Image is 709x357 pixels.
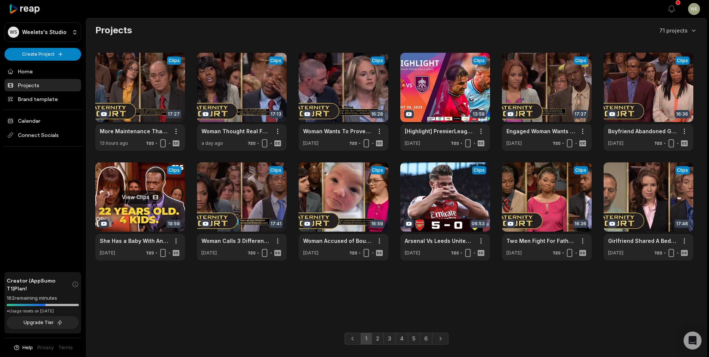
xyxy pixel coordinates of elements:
span: Creator (AppSumo T1) Plan! [7,277,72,292]
a: Next page [432,333,448,345]
a: Home [4,65,81,77]
a: Boyfriend Abandoned Girlfriend During Pregnancy (Full Episode) | Paternity Court [608,127,677,135]
a: Page 4 [395,333,408,345]
a: Woman Accused of Bouncing Among Fiance, Ex's, Coworkers (Full Episode) | Paternity Court [303,237,372,245]
a: Previous page [345,333,361,345]
a: Woman Wants To Prove She Didn't Cheat With Her Ex (Full Episode) | Paternity Court [303,127,372,135]
a: Page 6 [420,333,432,345]
span: Help [22,344,33,351]
a: Page 2 [372,333,384,345]
div: WS [8,27,19,38]
a: Arsenal Vs Leeds United 4-0 | extended highlights & Goals | Premier League 2025 [405,237,474,245]
div: 162 remaining minutes [7,295,79,302]
a: Two Men Fight For Fatherhood (Full Episode) | Paternity Court [506,237,575,245]
p: Weelets's Studio [22,29,67,36]
a: Woman Thought Real Father Was In Prison (Full Episode) | Paternity Court [201,127,270,135]
a: Privacy [37,344,54,351]
a: More Maintenance Than Planned! Repair Man Could Be Child's Dad ( Full Episode) | Paternity Court [100,127,169,135]
div: *Usage resets on [DATE] [7,308,79,314]
a: Brand template [4,93,81,105]
div: Open Intercom Messenger [684,332,702,350]
span: Connect Socials [4,128,81,142]
button: Upgrade Tier [7,316,79,329]
a: [Highlight] PremierLeague : แมนเชสเตอร์ ยูไนเต็ด vs เบิร์นลีย์ ([DATE]) [405,127,474,135]
a: Woman Calls 3 Different Men "Dad" (Full Episode) | Paternity Court [201,237,270,245]
a: She Has a Baby With Another Man! | [PERSON_NAME] vs. [PERSON_NAME] | Divorce Court S16 E92 [100,237,169,245]
a: Page 5 [408,333,420,345]
a: Page 1 is your current page [361,333,372,345]
a: Page 3 [383,333,396,345]
a: Projects [4,79,81,91]
a: Terms [58,344,73,351]
a: Calendar [4,115,81,127]
button: 71 projects [659,27,697,34]
h2: Projects [95,24,132,36]
ul: Pagination [345,333,448,345]
a: Girlfriend Shared A Bed With Boyfriend's Father (Full Episode) | Paternity Court [608,237,677,245]
button: Help [13,344,33,351]
button: Create Project [4,48,81,61]
a: Engaged Woman Wants To Find Father To Walk Her Down The Aisle (Full Episode) | Paternity Court [506,127,575,135]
